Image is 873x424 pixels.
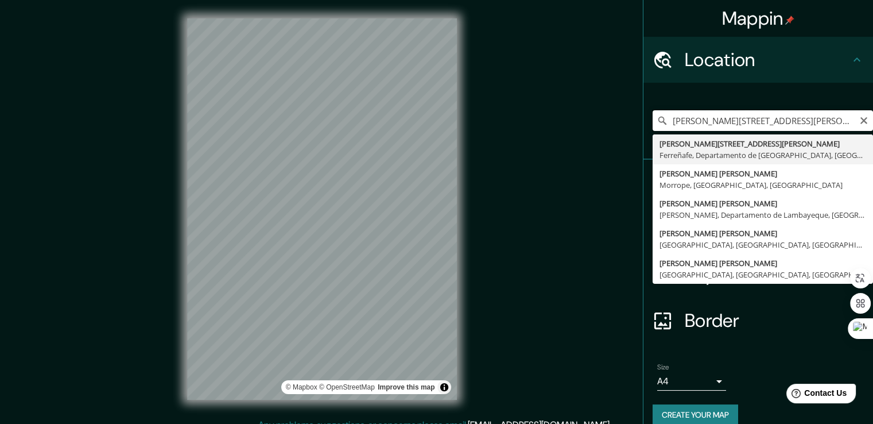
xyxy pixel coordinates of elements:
div: [GEOGRAPHIC_DATA], [GEOGRAPHIC_DATA], [GEOGRAPHIC_DATA] [659,269,866,280]
img: pin-icon.png [785,16,794,25]
div: Layout [643,252,873,298]
div: Style [643,206,873,252]
div: [PERSON_NAME], Departamento de Lambayeque, [GEOGRAPHIC_DATA] [659,209,866,221]
h4: Border [685,309,850,332]
h4: Location [685,48,850,71]
a: Mapbox [286,383,317,391]
iframe: Help widget launcher [771,379,860,411]
div: [PERSON_NAME] [PERSON_NAME] [659,257,866,269]
div: Pins [643,160,873,206]
div: [PERSON_NAME] [PERSON_NAME] [659,228,866,239]
div: [GEOGRAPHIC_DATA], [GEOGRAPHIC_DATA], [GEOGRAPHIC_DATA] [659,239,866,250]
div: Morrope, [GEOGRAPHIC_DATA], [GEOGRAPHIC_DATA] [659,179,866,191]
div: Ferreñafe, Departamento de [GEOGRAPHIC_DATA], [GEOGRAPHIC_DATA] [659,149,866,161]
input: Pick your city or area [653,110,873,131]
div: [PERSON_NAME] [PERSON_NAME] [659,168,866,179]
h4: Layout [685,263,850,286]
canvas: Map [187,18,457,400]
label: Size [657,363,669,372]
div: Border [643,298,873,344]
button: Toggle attribution [437,380,451,394]
div: [PERSON_NAME] [PERSON_NAME] [659,198,866,209]
a: Map feedback [378,383,434,391]
div: Location [643,37,873,83]
a: OpenStreetMap [319,383,375,391]
button: Clear [859,114,868,125]
div: A4 [657,372,726,391]
div: [PERSON_NAME][STREET_ADDRESS][PERSON_NAME] [659,138,866,149]
h4: Mappin [722,7,795,30]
